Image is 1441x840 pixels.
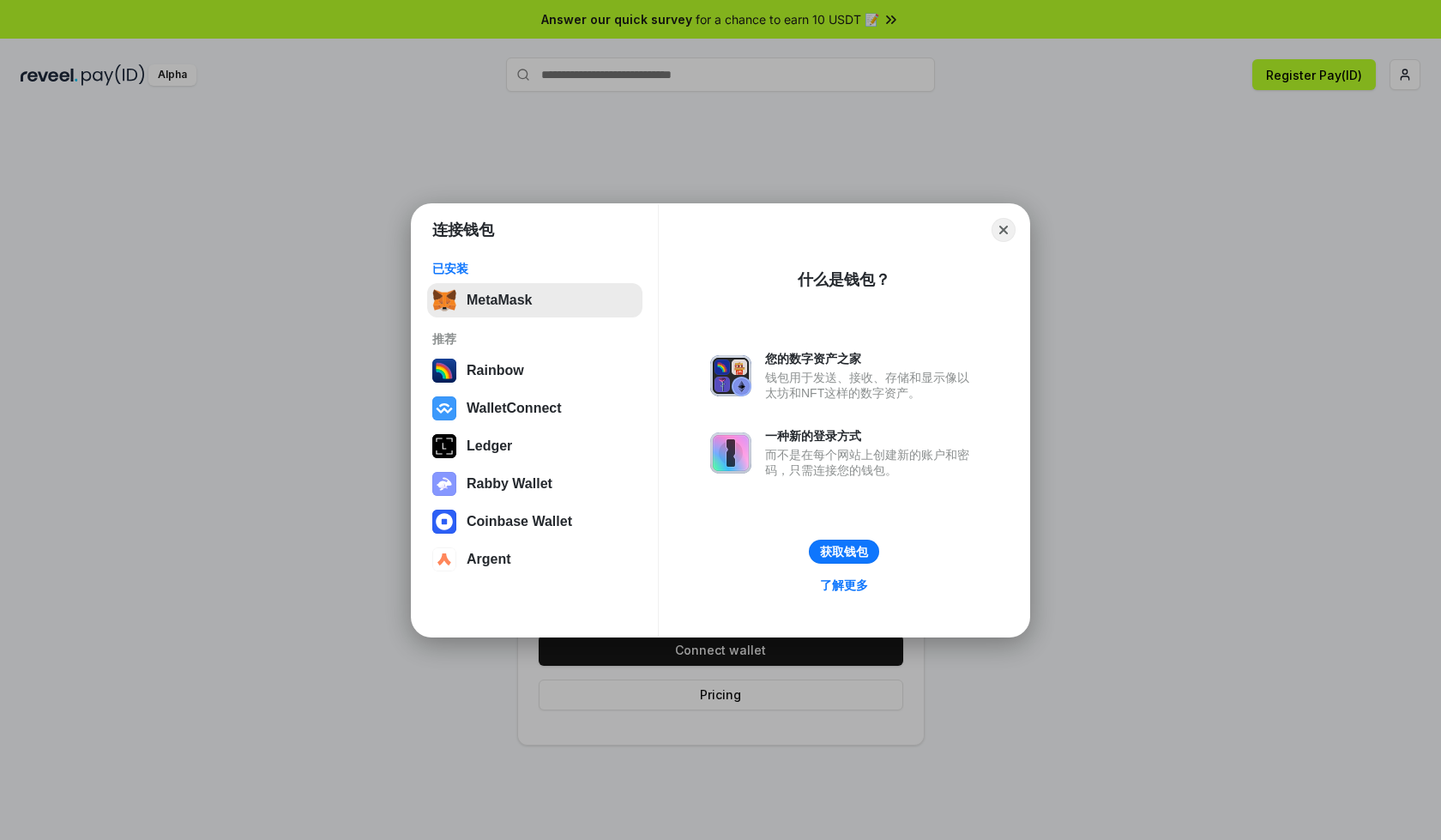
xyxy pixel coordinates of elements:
[765,428,978,444] div: 一种新的登录方式
[467,552,511,567] div: Argent
[432,472,456,496] img: svg+xml,%3Csvg%20xmlns%3D%22http%3A%2F%2Fwww.w3.org%2F2000%2Fsvg%22%20fill%3D%22none%22%20viewBox...
[432,261,637,276] div: 已安装
[432,547,456,571] img: svg+xml,%3Csvg%20width%3D%2228%22%20height%3D%2228%22%20viewBox%3D%220%200%2028%2028%22%20fill%3D...
[820,544,868,559] div: 获取钱包
[427,354,642,388] button: Rainbow
[765,370,978,401] div: 钱包用于发送、接收、存储和显示像以太坊和NFT这样的数字资产。
[432,510,456,534] img: svg+xml,%3Csvg%20width%3D%2228%22%20height%3D%2228%22%20viewBox%3D%220%200%2028%2028%22%20fill%3D...
[432,359,456,383] img: svg+xml,%3Csvg%20width%3D%22120%22%20height%3D%22120%22%20viewBox%3D%220%200%20120%20120%22%20fil...
[432,288,456,312] img: svg+xml,%3Csvg%20fill%3D%22none%22%20height%3D%2233%22%20viewBox%3D%220%200%2035%2033%22%20width%...
[467,363,524,378] div: Rainbow
[798,269,890,290] div: 什么是钱包？
[710,432,751,474] img: svg+xml,%3Csvg%20xmlns%3D%22http%3A%2F%2Fwww.w3.org%2F2000%2Fsvg%22%20fill%3D%22none%22%20viewBox...
[427,429,642,463] button: Ledger
[427,505,642,539] button: Coinbase Wallet
[432,220,494,240] h1: 连接钱包
[467,293,532,308] div: MetaMask
[467,401,562,416] div: WalletConnect
[467,514,572,529] div: Coinbase Wallet
[467,438,512,454] div: Ledger
[467,476,552,492] div: Rabby Wallet
[765,351,978,366] div: 您的数字资产之家
[432,396,456,420] img: svg+xml,%3Csvg%20width%3D%2228%22%20height%3D%2228%22%20viewBox%3D%220%200%2028%2028%22%20fill%3D...
[427,391,642,426] button: WalletConnect
[432,331,637,347] div: 推荐
[432,434,456,458] img: svg+xml,%3Csvg%20xmlns%3D%22http%3A%2F%2Fwww.w3.org%2F2000%2Fsvg%22%20width%3D%2228%22%20height%3...
[992,218,1016,242] button: Close
[820,577,868,593] div: 了解更多
[710,355,751,396] img: svg+xml,%3Csvg%20xmlns%3D%22http%3A%2F%2Fwww.w3.org%2F2000%2Fsvg%22%20fill%3D%22none%22%20viewBox...
[809,540,879,564] button: 获取钱包
[765,447,978,478] div: 而不是在每个网站上创建新的账户和密码，只需连接您的钱包。
[427,542,642,577] button: Argent
[427,467,642,501] button: Rabby Wallet
[810,574,878,596] a: 了解更多
[427,283,642,317] button: MetaMask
